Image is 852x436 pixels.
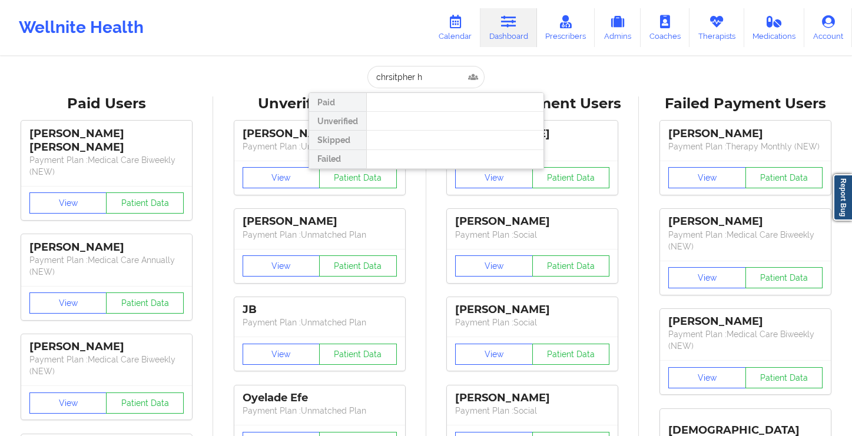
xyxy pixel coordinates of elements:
div: [PERSON_NAME] [668,315,823,328]
div: Paid [309,93,366,112]
button: Patient Data [745,367,823,388]
button: View [243,167,320,188]
button: Patient Data [106,392,184,414]
div: [PERSON_NAME] [243,127,397,141]
p: Payment Plan : Social [455,317,609,328]
a: Report Bug [833,174,852,221]
p: Payment Plan : Unmatched Plan [243,141,397,152]
p: Payment Plan : Unmatched Plan [243,229,397,241]
p: Payment Plan : Social [455,229,609,241]
button: View [29,392,107,414]
div: [PERSON_NAME] [PERSON_NAME] [29,127,184,154]
button: View [29,192,107,214]
div: [PERSON_NAME] [29,241,184,254]
a: Account [804,8,852,47]
div: [PERSON_NAME] [243,215,397,228]
button: Patient Data [319,344,397,365]
div: Unverified Users [221,95,418,113]
button: View [668,167,746,188]
div: JB [243,303,397,317]
button: View [668,267,746,288]
button: Patient Data [745,267,823,288]
button: Patient Data [106,192,184,214]
div: Skipped [309,131,366,149]
div: [PERSON_NAME] [668,215,823,228]
button: Patient Data [532,255,610,277]
p: Payment Plan : Medical Care Biweekly (NEW) [668,328,823,352]
a: Prescribers [537,8,595,47]
div: [PERSON_NAME] [668,127,823,141]
button: View [29,292,107,314]
button: Patient Data [319,255,397,277]
p: Payment Plan : Medical Care Biweekly (NEW) [29,354,184,377]
div: Failed [309,150,366,169]
button: Patient Data [745,167,823,188]
div: [PERSON_NAME] [29,340,184,354]
p: Payment Plan : Social [455,405,609,417]
button: Patient Data [532,167,610,188]
a: Coaches [641,8,689,47]
p: Payment Plan : Medical Care Annually (NEW) [29,254,184,278]
div: Paid Users [8,95,205,113]
button: View [455,344,533,365]
a: Dashboard [480,8,537,47]
p: Payment Plan : Therapy Monthly (NEW) [668,141,823,152]
button: Patient Data [532,344,610,365]
button: View [455,255,533,277]
a: Medications [744,8,805,47]
div: [PERSON_NAME] [455,303,609,317]
div: [PERSON_NAME] [455,391,609,405]
p: Payment Plan : Unmatched Plan [243,405,397,417]
p: Payment Plan : Medical Care Biweekly (NEW) [29,154,184,178]
button: View [243,255,320,277]
button: Patient Data [106,292,184,314]
div: Failed Payment Users [647,95,844,113]
div: Oyelade Efe [243,391,397,405]
div: [PERSON_NAME] [455,215,609,228]
p: Payment Plan : Medical Care Biweekly (NEW) [668,229,823,252]
button: View [668,367,746,388]
button: View [243,344,320,365]
a: Calendar [430,8,480,47]
p: Payment Plan : Unmatched Plan [243,317,397,328]
a: Admins [595,8,641,47]
button: Patient Data [319,167,397,188]
button: View [455,167,533,188]
div: Unverified [309,112,366,131]
a: Therapists [689,8,744,47]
